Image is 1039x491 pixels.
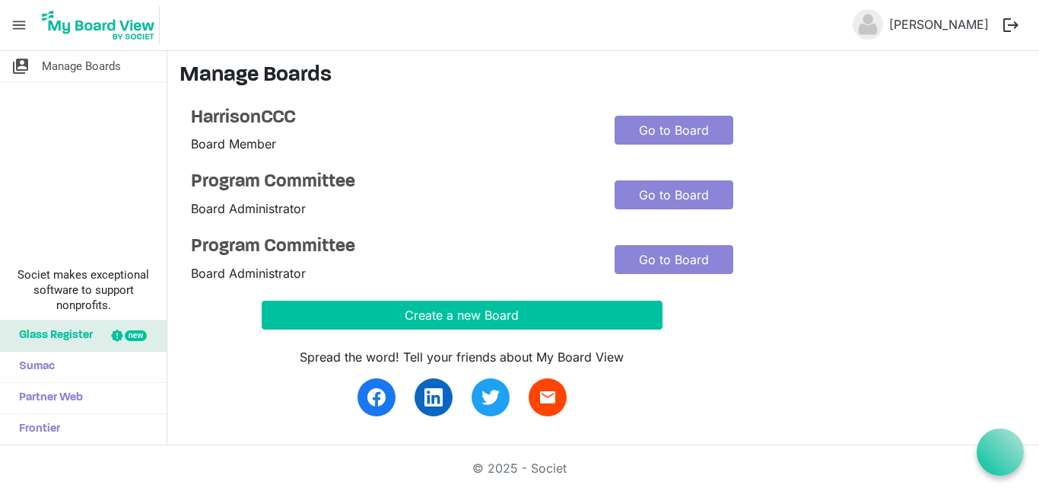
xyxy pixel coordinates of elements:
span: Frontier [11,414,60,445]
span: menu [5,11,33,40]
a: HarrisonCCC [191,107,592,129]
span: Manage Boards [42,51,121,81]
span: Board Administrator [191,266,306,281]
a: Go to Board [615,245,733,274]
span: Partner Web [11,383,83,413]
span: Board Member [191,136,276,151]
span: Board Administrator [191,201,306,216]
button: logout [995,9,1027,41]
a: email [529,378,567,416]
img: My Board View Logo [37,6,160,44]
a: © 2025 - Societ [472,461,567,476]
a: Program Committee [191,236,592,258]
a: Go to Board [615,116,733,145]
a: Go to Board [615,180,733,209]
span: email [539,388,557,407]
div: new [125,330,147,341]
img: twitter.svg [481,388,500,407]
h3: Manage Boards [180,63,1027,89]
button: Create a new Board [262,301,662,330]
span: Societ makes exceptional software to support nonprofits. [7,267,160,313]
a: [PERSON_NAME] [883,9,995,40]
img: linkedin.svg [424,388,443,407]
a: My Board View Logo [37,6,166,44]
img: facebook.svg [367,388,386,407]
img: no-profile-picture.svg [853,9,883,40]
span: switch_account [11,51,30,81]
span: Glass Register [11,320,93,351]
div: Spread the word! Tell your friends about My Board View [262,348,662,366]
span: Sumac [11,352,55,382]
a: Program Committee [191,171,592,193]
